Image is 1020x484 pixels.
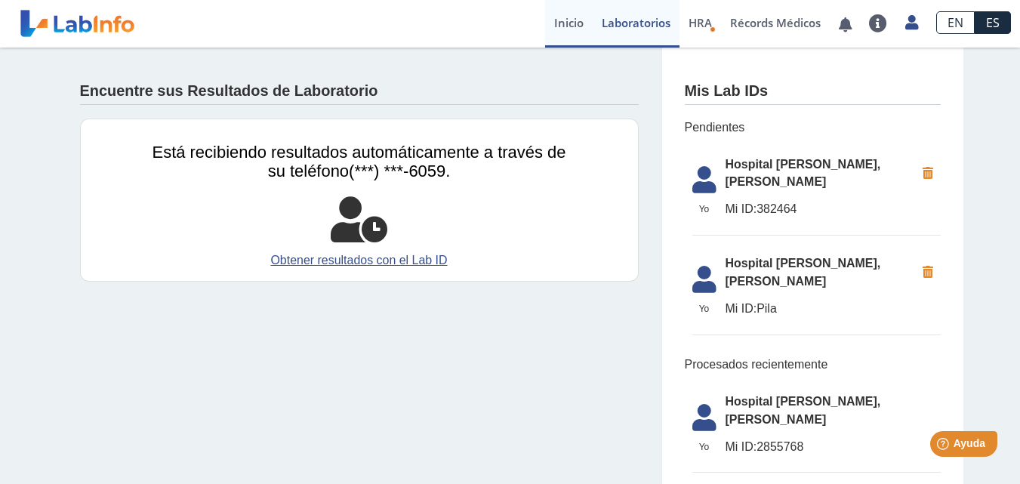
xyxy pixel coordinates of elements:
span: 2855768 [726,438,941,456]
span: Procesados recientemente [685,356,941,374]
a: ES [975,11,1011,34]
span: Pendientes [685,119,941,137]
span: Yo [683,440,726,454]
span: Mi ID: [726,202,757,215]
span: 382464 [726,200,915,218]
h4: Mis Lab IDs [685,82,769,100]
span: Hospital [PERSON_NAME], [PERSON_NAME] [726,254,915,291]
span: Hospital [PERSON_NAME], [PERSON_NAME] [726,393,941,429]
span: Yo [683,302,726,316]
span: Mi ID: [726,302,757,315]
span: Hospital [PERSON_NAME], [PERSON_NAME] [726,156,915,192]
span: Pila [726,300,915,318]
span: HRA [689,15,712,30]
a: EN [936,11,975,34]
iframe: Help widget launcher [886,425,1003,467]
span: Está recibiendo resultados automáticamente a través de su teléfono [153,143,566,180]
h4: Encuentre sus Resultados de Laboratorio [80,82,378,100]
span: Yo [683,202,726,216]
a: Obtener resultados con el Lab ID [153,251,566,270]
span: Mi ID: [726,440,757,453]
